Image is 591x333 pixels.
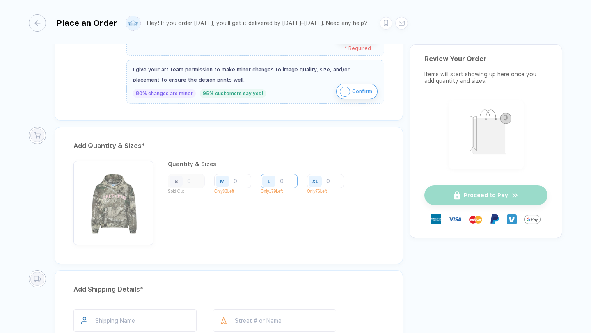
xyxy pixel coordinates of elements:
div: M [220,178,225,184]
div: S [174,178,178,184]
img: user profile [126,16,140,30]
img: master-card [469,213,482,226]
img: icon [340,87,350,97]
div: 80% changes are minor [133,89,196,98]
p: Only 83 Left [214,189,257,194]
div: Add Shipping Details [73,283,384,296]
img: 9cfa9c71-1e44-458a-a11f-e49117fc47bf_nt_front_1758923120679.jpg [78,165,149,237]
div: Place an Order [56,18,117,28]
div: Review Your Order [424,55,547,63]
div: * Required [133,46,371,51]
img: shopping_bag.png [452,104,520,164]
button: iconConfirm [336,84,378,99]
div: Hey! If you order [DATE], you'll get it delivered by [DATE]–[DATE]. Need any help? [147,20,367,27]
div: XL [312,178,318,184]
div: Add Quantity & Sizes [73,139,384,153]
div: I give your art team permission to make minor changes to image quality, size, and/or placement to... [133,64,378,85]
p: Only 76 Left [307,189,350,194]
div: L [268,178,270,184]
p: Sold Out [168,189,211,194]
div: Items will start showing up here once you add quantity and sizes. [424,71,547,84]
span: Confirm [352,85,372,98]
img: visa [449,213,462,226]
div: Quantity & Sizes [168,161,350,167]
img: GPay [524,211,541,228]
img: Venmo [507,214,517,224]
img: Paypal [490,214,499,224]
div: 95% customers say yes! [200,89,266,98]
p: Only 179 Left [261,189,304,194]
img: express [431,214,441,224]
